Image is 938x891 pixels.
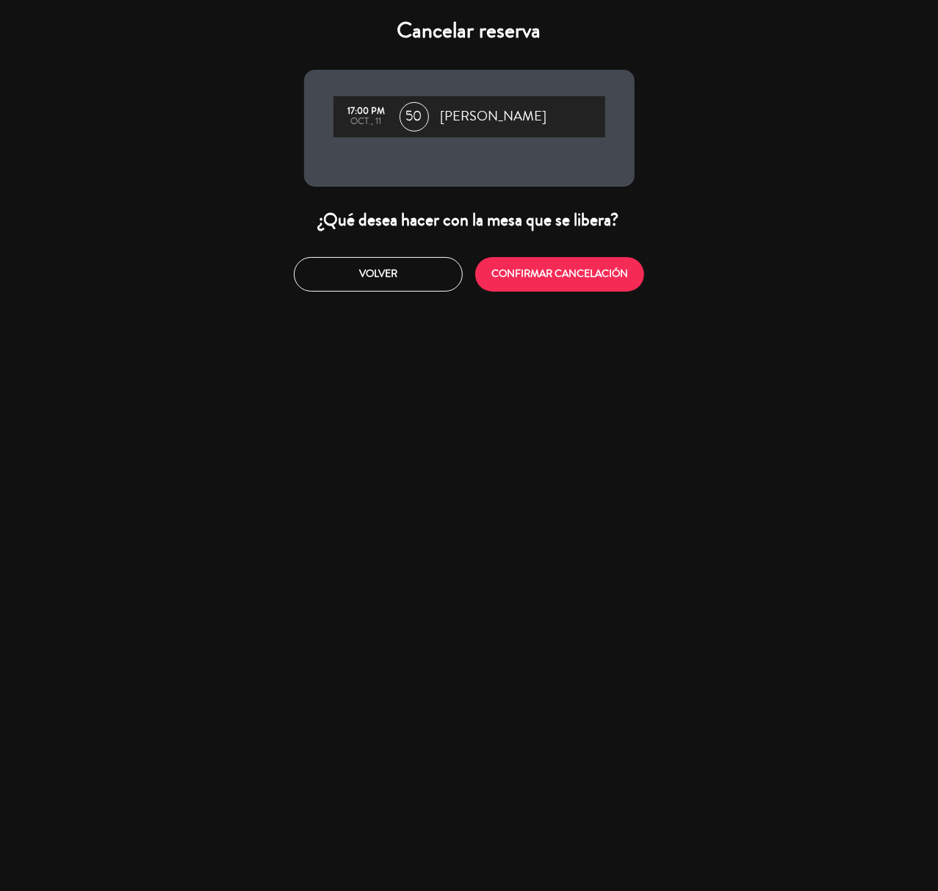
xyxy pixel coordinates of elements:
[441,106,547,128] span: [PERSON_NAME]
[304,209,635,231] div: ¿Qué desea hacer con la mesa que se libera?
[341,107,392,117] div: 17:00 PM
[294,257,463,292] button: Volver
[475,257,644,292] button: CONFIRMAR CANCELACIÓN
[304,18,635,44] h4: Cancelar reserva
[341,117,392,127] div: oct., 11
[400,102,429,131] span: 50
